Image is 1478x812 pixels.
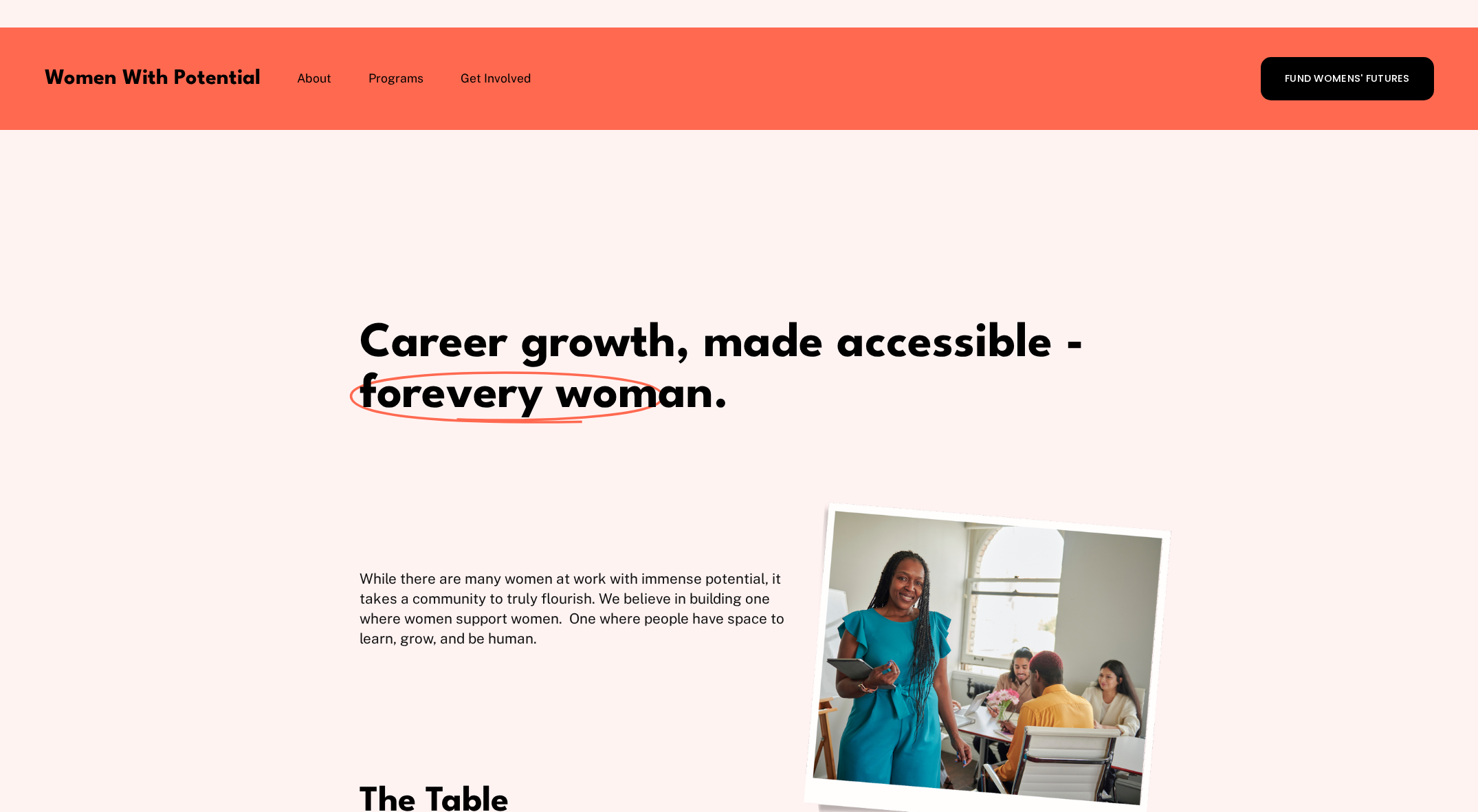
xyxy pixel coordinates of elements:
[1261,57,1433,100] a: FUND WOMENS' FUTURES
[368,70,423,87] span: Programs
[461,69,531,89] a: folder dropdown
[368,69,423,89] a: folder dropdown
[360,569,790,649] p: While there are many women at work with immense potential, it takes a community to truly flourish...
[421,373,714,418] span: every woman
[45,69,261,89] a: Women With Potential
[297,70,331,87] span: About
[360,319,1228,421] h1: Career growth, made accessible - for .
[297,69,331,89] a: folder dropdown
[461,70,531,87] span: Get Involved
